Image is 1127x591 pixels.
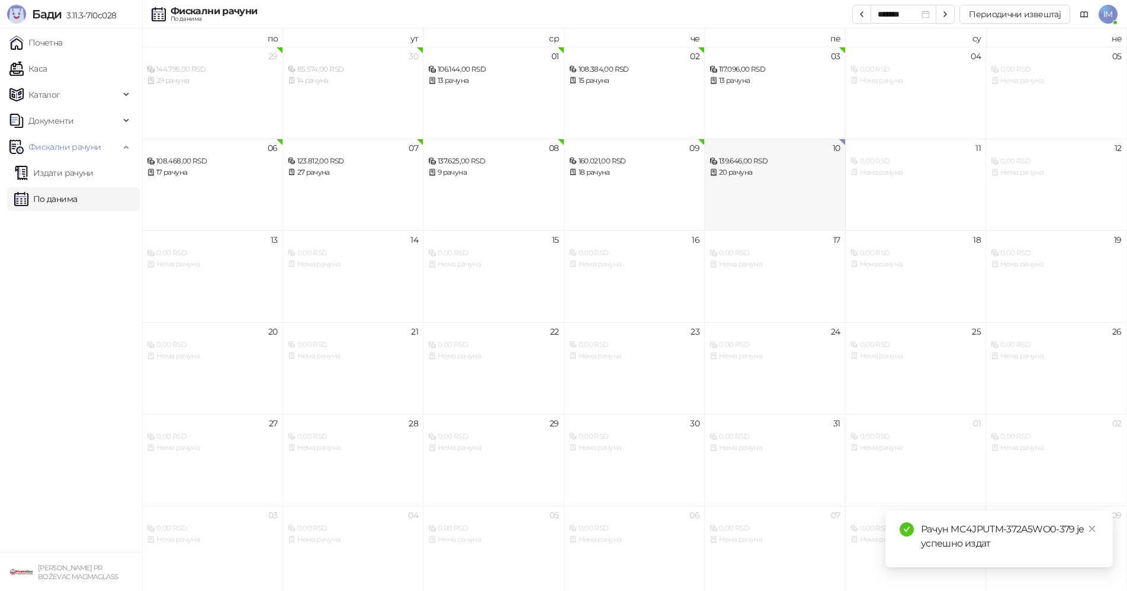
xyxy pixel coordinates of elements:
[32,7,62,21] span: Бади
[569,442,700,454] div: Нема рачуна
[569,64,700,75] div: 108.384,00 RSD
[975,144,981,152] div: 11
[691,327,699,336] div: 23
[288,442,419,454] div: Нема рачуна
[564,230,705,322] td: 2025-10-16
[550,419,559,428] div: 29
[709,64,840,75] div: 117.096,00 RSD
[28,135,101,159] span: Фискални рачуни
[147,431,278,442] div: 0,00 RSD
[142,322,283,414] td: 2025-10-20
[850,442,981,454] div: Нема рачуна
[569,431,700,442] div: 0,00 RSD
[900,522,914,537] span: check-circle
[850,339,981,351] div: 0,00 RSD
[986,139,1127,230] td: 2025-10-12
[690,419,699,428] div: 30
[991,64,1122,75] div: 0,00 RSD
[973,236,981,244] div: 18
[1112,511,1122,519] div: 09
[62,10,116,21] span: 3.11.3-710c028
[288,64,419,75] div: 85.574,00 RSD
[288,339,419,351] div: 0,00 RSD
[423,230,564,322] td: 2025-10-15
[709,248,840,259] div: 0,00 RSD
[850,248,981,259] div: 0,00 RSD
[288,75,419,86] div: 14 рачуна
[850,431,981,442] div: 0,00 RSD
[288,259,419,270] div: Нема рачуна
[709,75,840,86] div: 13 рачуна
[564,139,705,230] td: 2025-10-09
[283,47,424,139] td: 2025-09-30
[986,322,1127,414] td: 2025-10-26
[142,230,283,322] td: 2025-10-13
[423,139,564,230] td: 2025-10-08
[991,351,1122,362] div: Нема рачуна
[850,75,981,86] div: Нема рачуна
[986,47,1127,139] td: 2025-10-05
[147,351,278,362] div: Нема рачуна
[142,139,283,230] td: 2025-10-06
[705,28,846,47] th: пе
[28,109,73,133] span: Документи
[709,523,840,534] div: 0,00 RSD
[959,5,1070,24] button: Периодични извештај
[569,75,700,86] div: 15 рачуна
[690,52,699,60] div: 02
[288,351,419,362] div: Нема рачуна
[569,167,700,178] div: 18 рачуна
[268,144,278,152] div: 06
[147,248,278,259] div: 0,00 RSD
[268,511,278,519] div: 03
[288,534,419,545] div: Нема рачуна
[569,259,700,270] div: Нема рачуна
[283,414,424,506] td: 2025-10-28
[1114,236,1122,244] div: 19
[283,230,424,322] td: 2025-10-14
[268,327,278,336] div: 20
[921,522,1099,551] div: Рачун MC4JPUTM-372A5WO0-379 је успешно издат
[833,144,840,152] div: 10
[551,52,559,60] div: 01
[147,167,278,178] div: 17 рачуна
[550,327,559,336] div: 22
[705,230,846,322] td: 2025-10-17
[410,236,418,244] div: 14
[147,156,278,167] div: 108.468,00 RSD
[709,339,840,351] div: 0,00 RSD
[705,47,846,139] td: 2025-10-03
[709,442,840,454] div: Нема рачуна
[831,327,840,336] div: 24
[833,236,840,244] div: 17
[692,236,699,244] div: 16
[833,419,840,428] div: 31
[428,351,559,362] div: Нема рачуна
[428,75,559,86] div: 13 рачуна
[549,144,559,152] div: 08
[564,28,705,47] th: че
[409,144,418,152] div: 07
[991,248,1122,259] div: 0,00 RSD
[850,534,981,545] div: Нема рачуна
[9,31,63,54] a: Почетна
[147,442,278,454] div: Нема рачуна
[147,75,278,86] div: 29 рачуна
[428,259,559,270] div: Нема рачуна
[850,167,981,178] div: Нема рачуна
[846,47,987,139] td: 2025-10-04
[288,431,419,442] div: 0,00 RSD
[552,236,559,244] div: 15
[1075,5,1094,24] a: Документација
[283,139,424,230] td: 2025-10-07
[428,523,559,534] div: 0,00 RSD
[1112,327,1122,336] div: 26
[142,414,283,506] td: 2025-10-27
[9,560,33,584] img: 64x64-companyLogo-1893ffd3-f8d7-40ed-872e-741d608dc9d9.png
[38,564,118,581] small: [PERSON_NAME] PR BOŽEVAC MAGMAGLASS
[147,259,278,270] div: Нема рачуна
[564,322,705,414] td: 2025-10-23
[1112,419,1122,428] div: 02
[709,431,840,442] div: 0,00 RSD
[550,511,559,519] div: 05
